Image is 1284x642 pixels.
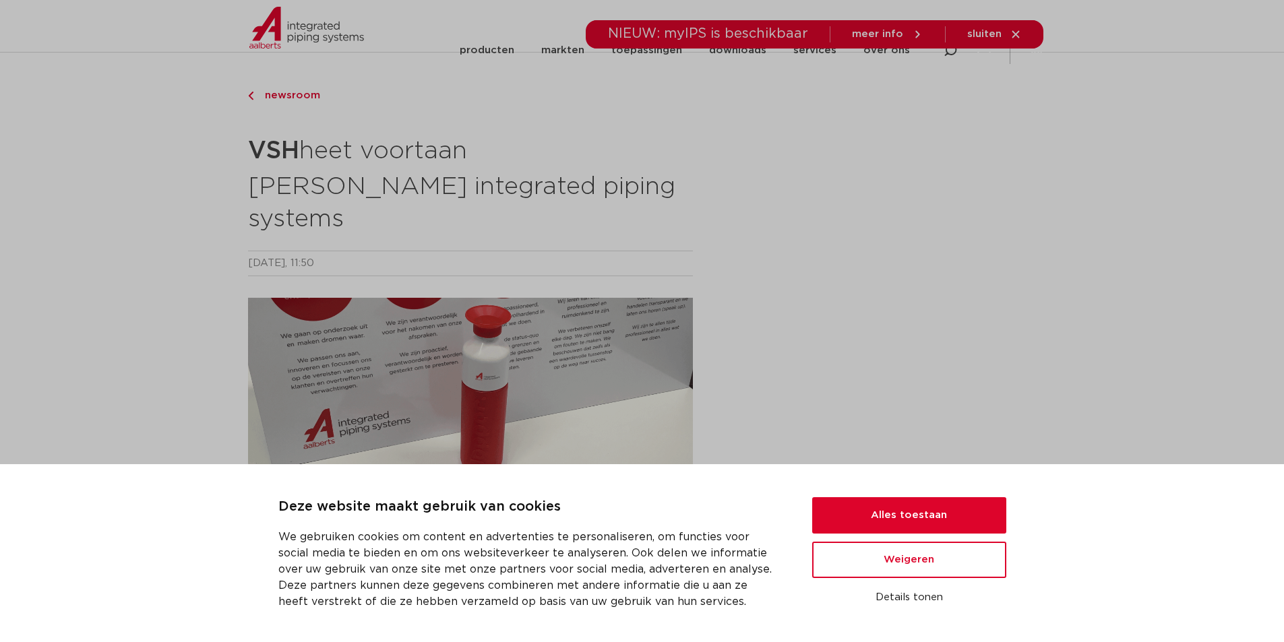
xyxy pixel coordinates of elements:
[812,586,1006,609] button: Details tonen
[852,28,923,40] a: meer info
[248,258,285,268] time: [DATE]
[709,24,766,76] a: downloads
[278,496,780,518] p: Deze website maakt gebruik van cookies
[248,131,693,236] h2: heet voortaan [PERSON_NAME] integrated piping systems
[793,24,836,76] a: services
[291,258,314,268] time: 11:50
[541,24,584,76] a: markten
[967,28,1022,40] a: sluiten
[285,258,287,268] span: ,
[248,88,693,104] a: newsroom
[611,24,682,76] a: toepassingen
[460,24,514,76] a: producten
[460,24,910,76] nav: Menu
[248,139,299,163] strong: VSH
[248,92,253,100] img: chevron-right.svg
[967,29,1002,39] span: sluiten
[812,497,1006,534] button: Alles toestaan
[852,29,903,39] span: meer info
[257,90,320,100] span: newsroom
[608,27,808,40] span: NIEUW: myIPS is beschikbaar
[278,529,780,610] p: We gebruiken cookies om content en advertenties te personaliseren, om functies voor social media ...
[812,542,1006,578] button: Weigeren
[863,24,910,76] a: over ons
